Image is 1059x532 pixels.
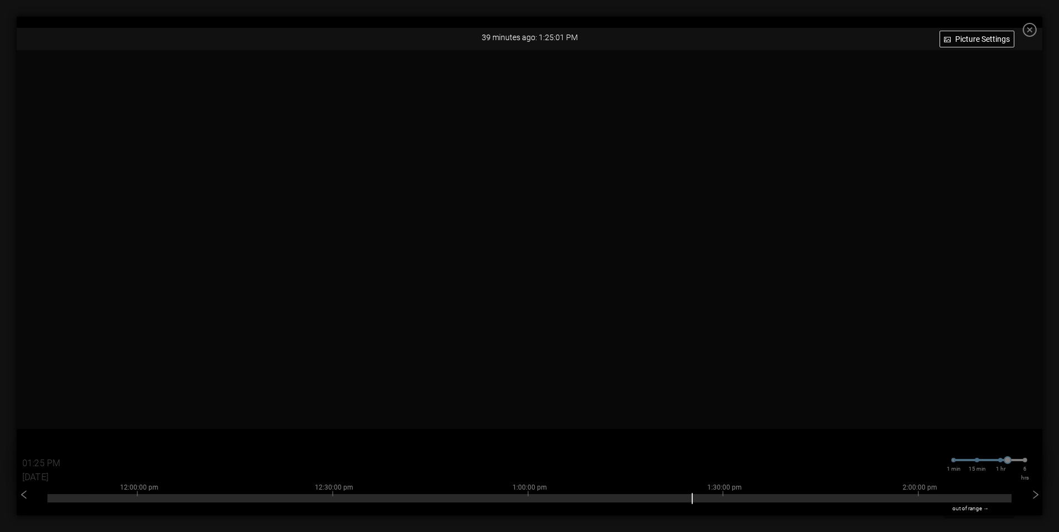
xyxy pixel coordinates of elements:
span: 1 hr [996,465,1005,473]
span: close-circle [1023,23,1037,37]
span: left [19,490,29,500]
button: picturePicture Settings [940,31,1014,47]
div: 39 minutes ago: 1:25:01 PM [17,28,1042,47]
span: 1 min [947,465,961,473]
span: right [1031,490,1041,500]
span: out of range → [952,504,989,513]
span: 6 hrs [1021,465,1029,482]
span: picture [944,36,951,44]
span: Picture Settings [955,33,1010,45]
span: 15 min [969,465,986,473]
